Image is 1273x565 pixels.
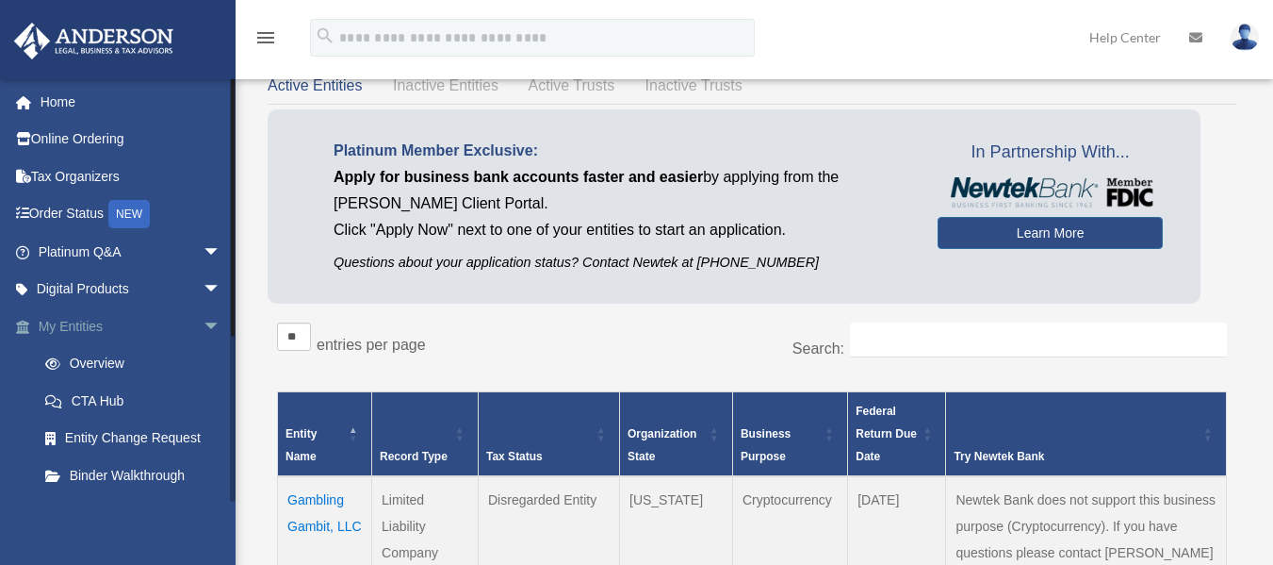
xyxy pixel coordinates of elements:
th: Record Type: Activate to sort [372,392,479,477]
img: NewtekBankLogoSM.png [947,177,1153,208]
span: Business Purpose [741,427,791,463]
a: My Entitiesarrow_drop_down [13,307,250,345]
i: menu [254,26,277,49]
span: In Partnership With... [938,138,1163,168]
a: Entity Change Request [26,420,250,457]
a: Order StatusNEW [13,195,250,234]
span: Active Trusts [529,77,615,93]
a: My Blueprint [26,494,250,532]
img: User Pic [1231,24,1259,51]
a: menu [254,33,277,49]
div: Try Newtek Bank [954,445,1198,468]
a: Digital Productsarrow_drop_down [13,271,250,308]
th: Organization State: Activate to sort [620,392,733,477]
span: Apply for business bank accounts faster and easier [334,169,703,185]
label: Search: [792,341,844,357]
span: arrow_drop_down [203,233,240,272]
th: Entity Name: Activate to invert sorting [278,392,372,477]
i: search [315,25,335,46]
th: Tax Status: Activate to sort [479,392,620,477]
th: Try Newtek Bank : Activate to sort [946,392,1227,477]
a: CTA Hub [26,382,250,420]
a: Online Ordering [13,121,250,158]
a: Overview [26,345,240,383]
p: by applying from the [PERSON_NAME] Client Portal. [334,164,909,217]
label: entries per page [317,337,426,353]
th: Federal Return Due Date: Activate to sort [848,392,946,477]
a: Home [13,83,250,121]
span: Tax Status [486,450,543,463]
div: NEW [108,200,150,228]
span: arrow_drop_down [203,307,240,346]
a: Tax Organizers [13,158,250,195]
span: Active Entities [268,77,362,93]
span: Record Type [380,450,448,463]
p: Platinum Member Exclusive: [334,138,909,164]
span: Entity Name [286,427,317,463]
span: arrow_drop_down [203,271,240,309]
p: Click "Apply Now" next to one of your entities to start an application. [334,217,909,243]
p: Questions about your application status? Contact Newtek at [PHONE_NUMBER] [334,251,909,274]
a: Binder Walkthrough [26,457,250,494]
a: Platinum Q&Aarrow_drop_down [13,233,250,271]
a: Learn More [938,217,1163,249]
span: Federal Return Due Date [856,405,917,463]
span: Inactive Trusts [645,77,743,93]
span: Organization State [628,427,696,463]
th: Business Purpose: Activate to sort [732,392,847,477]
img: Anderson Advisors Platinum Portal [8,23,179,59]
span: Inactive Entities [393,77,498,93]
